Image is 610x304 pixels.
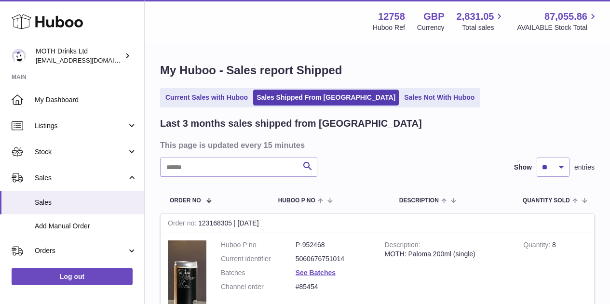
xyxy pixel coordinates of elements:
[296,254,370,264] dd: 5060676751014
[35,147,127,157] span: Stock
[170,198,201,204] span: Order No
[160,140,592,150] h3: This page is updated every 15 minutes
[417,23,445,32] div: Currency
[544,10,587,23] span: 87,055.86
[423,10,444,23] strong: GBP
[35,173,127,183] span: Sales
[253,90,399,106] a: Sales Shipped From [GEOGRAPHIC_DATA]
[296,240,370,250] dd: P-952468
[462,23,505,32] span: Total sales
[399,198,439,204] span: Description
[221,240,296,250] dt: Huboo P no
[35,246,127,255] span: Orders
[160,63,595,78] h1: My Huboo - Sales report Shipped
[161,214,594,233] div: 123168305 | [DATE]
[523,198,570,204] span: Quantity Sold
[35,95,137,105] span: My Dashboard
[457,10,494,23] span: 2,831.05
[523,241,552,251] strong: Quantity
[373,23,405,32] div: Huboo Ref
[168,219,198,229] strong: Order no
[35,121,127,131] span: Listings
[221,254,296,264] dt: Current identifier
[296,282,370,291] dd: #85454
[35,222,137,231] span: Add Manual Order
[36,56,142,64] span: [EMAIL_ADDRESS][DOMAIN_NAME]
[401,90,478,106] a: Sales Not With Huboo
[162,90,251,106] a: Current Sales with Huboo
[385,241,420,251] strong: Description
[514,163,532,172] label: Show
[296,269,336,277] a: See Batches
[12,49,26,63] img: orders@mothdrinks.com
[378,10,405,23] strong: 12758
[457,10,505,32] a: 2,831.05 Total sales
[278,198,315,204] span: Huboo P no
[12,268,133,285] a: Log out
[221,268,296,278] dt: Batches
[35,198,137,207] span: Sales
[221,282,296,291] dt: Channel order
[517,10,598,32] a: 87,055.86 AVAILABLE Stock Total
[36,47,122,65] div: MOTH Drinks Ltd
[385,250,509,259] div: MOTH: Paloma 200ml (single)
[517,23,598,32] span: AVAILABLE Stock Total
[160,117,422,130] h2: Last 3 months sales shipped from [GEOGRAPHIC_DATA]
[574,163,595,172] span: entries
